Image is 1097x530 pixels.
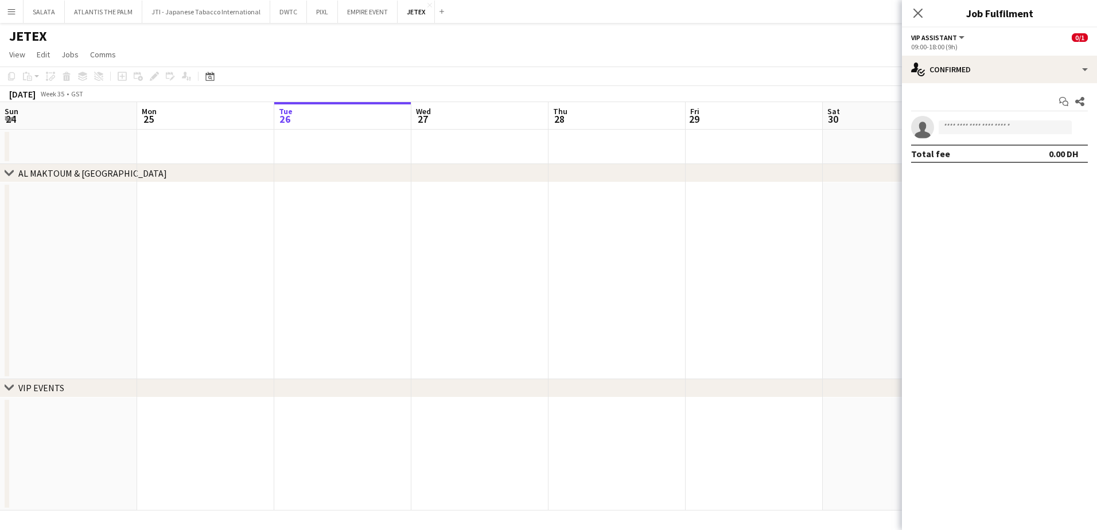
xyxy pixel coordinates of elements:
[37,49,50,60] span: Edit
[416,106,431,116] span: Wed
[142,106,157,116] span: Mon
[90,49,116,60] span: Comms
[414,112,431,126] span: 27
[398,1,435,23] button: JETEX
[18,167,167,179] div: AL MAKTOUM & [GEOGRAPHIC_DATA]
[1049,148,1079,159] div: 0.00 DH
[270,1,307,23] button: DWTC
[690,106,699,116] span: Fri
[902,56,1097,83] div: Confirmed
[307,1,338,23] button: PIXL
[140,112,157,126] span: 25
[65,1,142,23] button: ATLANTIS THE PALM
[3,112,18,126] span: 24
[9,28,47,45] h1: JETEX
[5,47,30,62] a: View
[338,1,398,23] button: EMPIRE EVENT
[9,88,36,100] div: [DATE]
[18,382,64,393] div: VIP EVENTS
[688,112,699,126] span: 29
[61,49,79,60] span: Jobs
[911,42,1088,51] div: 09:00-18:00 (9h)
[142,1,270,23] button: JTI - Japanese Tabacco International
[32,47,55,62] a: Edit
[85,47,120,62] a: Comms
[24,1,65,23] button: SALATA
[827,106,840,116] span: Sat
[71,89,83,98] div: GST
[911,33,957,42] span: VIP Assistant
[553,106,567,116] span: Thu
[1072,33,1088,42] span: 0/1
[279,106,293,116] span: Tue
[38,89,67,98] span: Week 35
[911,33,966,42] button: VIP Assistant
[911,148,950,159] div: Total fee
[902,6,1097,21] h3: Job Fulfilment
[9,49,25,60] span: View
[826,112,840,126] span: 30
[5,106,18,116] span: Sun
[551,112,567,126] span: 28
[277,112,293,126] span: 26
[57,47,83,62] a: Jobs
